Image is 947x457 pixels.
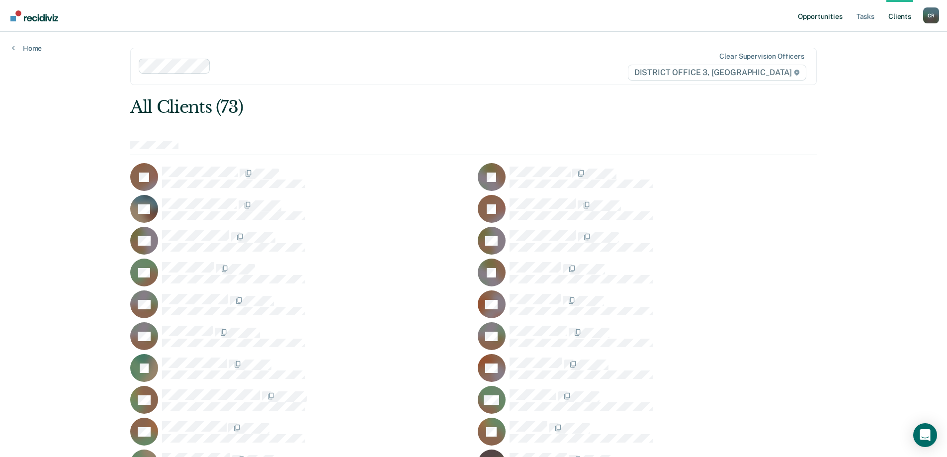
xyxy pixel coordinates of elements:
[923,7,939,23] button: Profile dropdown button
[719,52,804,61] div: Clear supervision officers
[10,10,58,21] img: Recidiviz
[12,44,42,53] a: Home
[913,423,937,447] div: Open Intercom Messenger
[130,97,680,117] div: All Clients (73)
[628,65,806,81] span: DISTRICT OFFICE 3, [GEOGRAPHIC_DATA]
[923,7,939,23] div: C R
